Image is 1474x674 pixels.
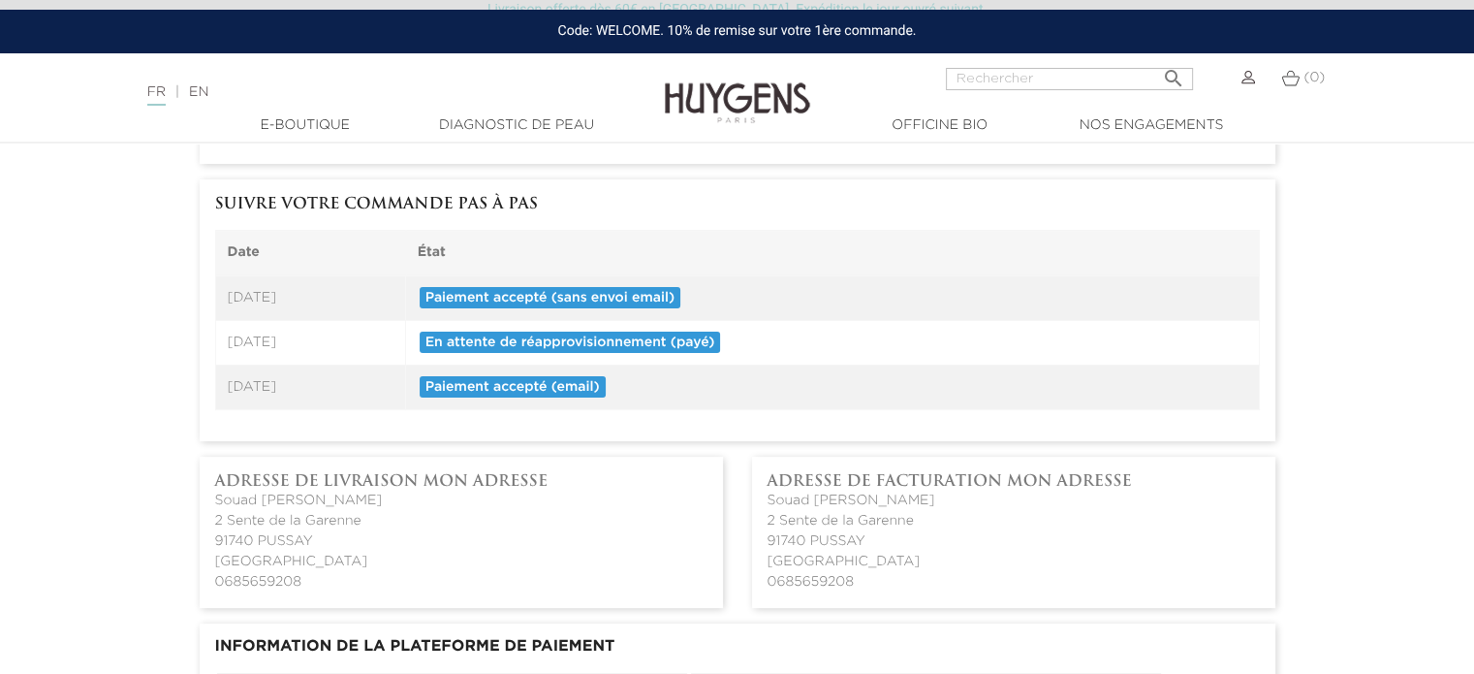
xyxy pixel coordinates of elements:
[138,82,600,103] div: |
[1156,60,1191,85] button: 
[215,491,707,593] address: Souad [PERSON_NAME] 2 Sente de la Garenne 91740 PUSSAY [GEOGRAPHIC_DATA] 0685659208
[946,68,1193,90] input: Rechercher
[768,472,1260,491] h4: Adresse de facturation Mon adresse
[1162,61,1185,84] i: 
[215,275,405,321] td: [DATE]
[215,195,1260,213] h3: Suivre votre commande pas à pas
[843,115,1037,136] a: Officine Bio
[768,491,1260,593] address: Souad [PERSON_NAME] 2 Sente de la Garenne 91740 PUSSAY [GEOGRAPHIC_DATA] 0685659208
[215,230,405,275] th: Date
[208,115,402,136] a: E-Boutique
[420,115,613,136] a: Diagnostic de peau
[1054,115,1248,136] a: Nos engagements
[215,639,1260,657] h3: Information de la plateforme de paiement
[1303,71,1325,84] span: (0)
[147,85,166,106] a: FR
[405,230,1259,275] th: État
[215,365,405,409] td: [DATE]
[420,287,680,308] span: Paiement accepté (sans envoi email)
[215,472,707,491] h4: Adresse de livraison Mon adresse
[215,320,405,365] td: [DATE]
[665,51,810,126] img: Huygens
[420,332,721,353] span: En attente de réapprovisionnement (payé)
[420,376,606,398] span: Paiement accepté (email)
[189,85,208,99] a: EN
